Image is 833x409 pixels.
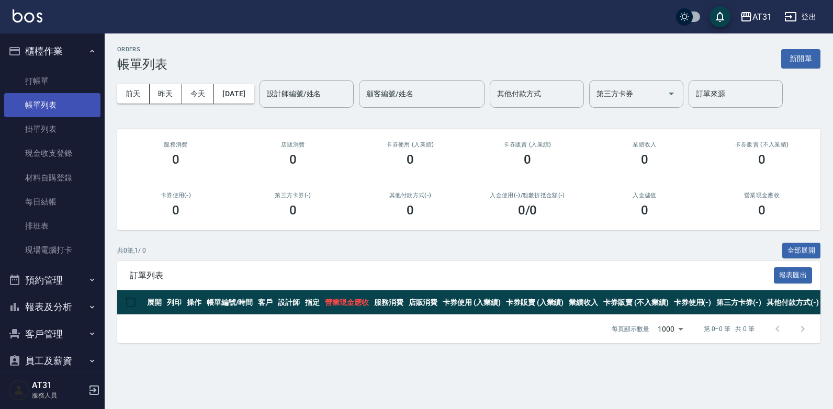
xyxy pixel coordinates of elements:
[364,192,456,199] h2: 其他付款方式(-)
[781,53,820,63] a: 新開單
[4,267,100,294] button: 預約管理
[4,166,100,190] a: 材料自購登錄
[214,84,254,104] button: [DATE]
[32,391,85,400] p: 服務人員
[117,246,146,255] p: 共 0 筆, 1 / 0
[440,290,503,315] th: 卡券使用 (入業績)
[736,6,776,28] button: AT31
[8,380,29,401] img: Person
[781,49,820,69] button: 新開單
[641,203,648,218] h3: 0
[275,290,302,315] th: 設計師
[172,152,179,167] h3: 0
[247,192,339,199] h2: 第三方卡券(-)
[4,117,100,141] a: 掛單列表
[4,238,100,262] a: 現場電腦打卡
[774,267,813,283] button: 報表匯出
[716,141,808,148] h2: 卡券販賣 (不入業績)
[372,290,406,315] th: 服務消費
[32,380,85,391] h5: AT31
[641,152,648,167] h3: 0
[481,192,573,199] h2: 入金使用(-) /點數折抵金額(-)
[407,203,414,218] h3: 0
[4,190,100,214] a: 每日結帳
[164,290,184,315] th: 列印
[117,46,167,53] h2: ORDERS
[752,10,772,24] div: AT31
[4,141,100,165] a: 現金收支登錄
[407,152,414,167] h3: 0
[758,203,766,218] h3: 0
[782,243,821,259] button: 全部展開
[4,93,100,117] a: 帳單列表
[130,192,222,199] h2: 卡券使用(-)
[289,203,297,218] h3: 0
[503,290,567,315] th: 卡券販賣 (入業績)
[612,324,649,334] p: 每頁顯示數量
[566,290,601,315] th: 業績收入
[599,192,691,199] h2: 入金儲值
[4,69,100,93] a: 打帳單
[117,84,150,104] button: 前天
[322,290,372,315] th: 營業現金應收
[654,315,687,343] div: 1000
[4,347,100,374] button: 員工及薪資
[671,290,714,315] th: 卡券使用(-)
[289,152,297,167] h3: 0
[406,290,441,315] th: 店販消費
[144,290,164,315] th: 展開
[182,84,215,104] button: 今天
[710,6,730,27] button: save
[247,141,339,148] h2: 店販消費
[130,141,222,148] h3: 服務消費
[117,57,167,72] h3: 帳單列表
[758,152,766,167] h3: 0
[255,290,275,315] th: 客戶
[302,290,322,315] th: 指定
[714,290,764,315] th: 第三方卡券(-)
[716,192,808,199] h2: 營業現金應收
[774,270,813,280] a: 報表匯出
[599,141,691,148] h2: 業績收入
[172,203,179,218] h3: 0
[524,152,531,167] h3: 0
[150,84,182,104] button: 昨天
[518,203,537,218] h3: 0 /0
[663,85,680,102] button: Open
[204,290,256,315] th: 帳單編號/時間
[184,290,204,315] th: 操作
[481,141,573,148] h2: 卡券販賣 (入業績)
[4,293,100,321] button: 報表及分析
[601,290,671,315] th: 卡券販賣 (不入業績)
[704,324,755,334] p: 第 0–0 筆 共 0 筆
[4,321,100,348] button: 客戶管理
[364,141,456,148] h2: 卡券使用 (入業績)
[4,38,100,65] button: 櫃檯作業
[130,270,774,281] span: 訂單列表
[780,7,820,27] button: 登出
[764,290,821,315] th: 其他付款方式(-)
[13,9,42,22] img: Logo
[4,214,100,238] a: 排班表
